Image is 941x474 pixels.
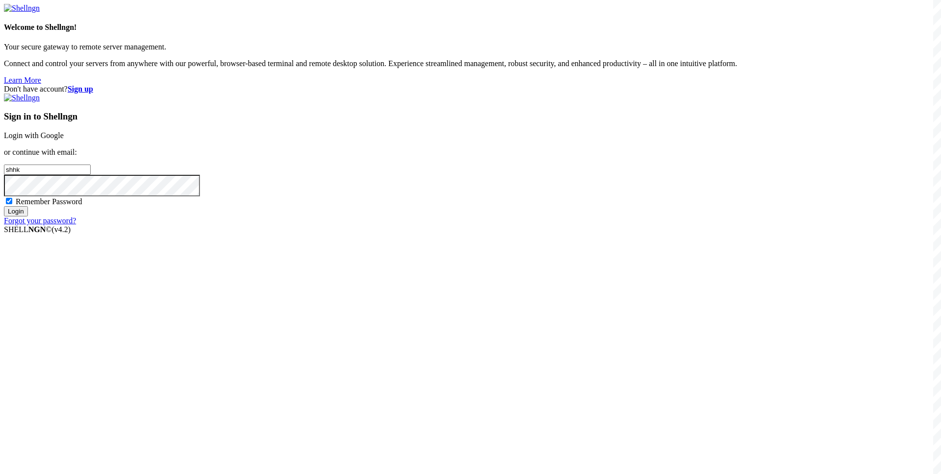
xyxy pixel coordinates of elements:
[4,225,71,234] span: SHELL ©
[4,85,937,94] div: Don't have account?
[28,225,46,234] b: NGN
[4,131,64,140] a: Login with Google
[4,206,28,216] input: Login
[4,4,40,13] img: Shellngn
[4,59,937,68] p: Connect and control your servers from anywhere with our powerful, browser-based terminal and remo...
[68,85,93,93] a: Sign up
[4,76,41,84] a: Learn More
[6,198,12,204] input: Remember Password
[4,43,937,51] p: Your secure gateway to remote server management.
[4,94,40,102] img: Shellngn
[4,148,937,157] p: or continue with email:
[4,23,937,32] h4: Welcome to Shellngn!
[4,111,937,122] h3: Sign in to Shellngn
[4,165,91,175] input: Email address
[4,216,76,225] a: Forgot your password?
[52,225,71,234] span: 4.2.0
[16,197,82,206] span: Remember Password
